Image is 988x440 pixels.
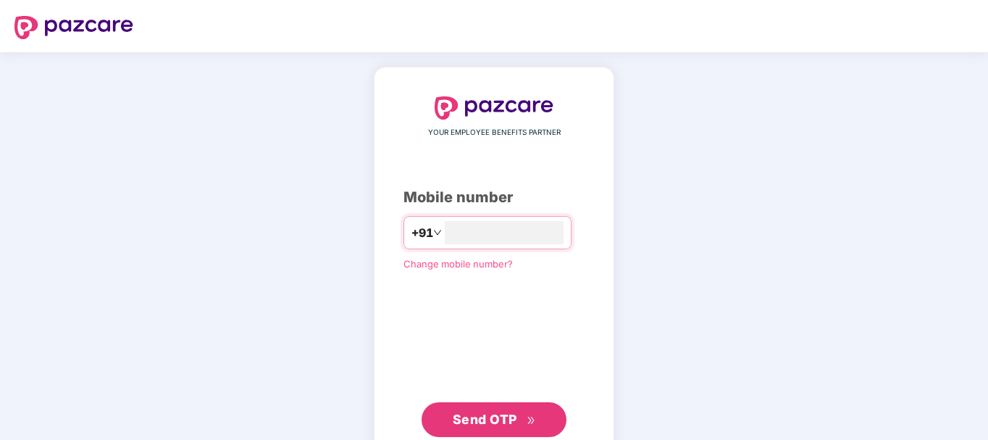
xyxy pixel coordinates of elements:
div: Mobile number [403,186,585,209]
img: logo [435,96,553,120]
img: logo [14,16,133,39]
span: down [433,228,442,237]
span: Send OTP [453,412,517,427]
span: double-right [527,416,536,426]
a: Change mobile number? [403,258,513,270]
span: +91 [411,224,433,242]
button: Send OTPdouble-right [422,402,566,437]
span: YOUR EMPLOYEE BENEFITS PARTNER [428,127,561,138]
